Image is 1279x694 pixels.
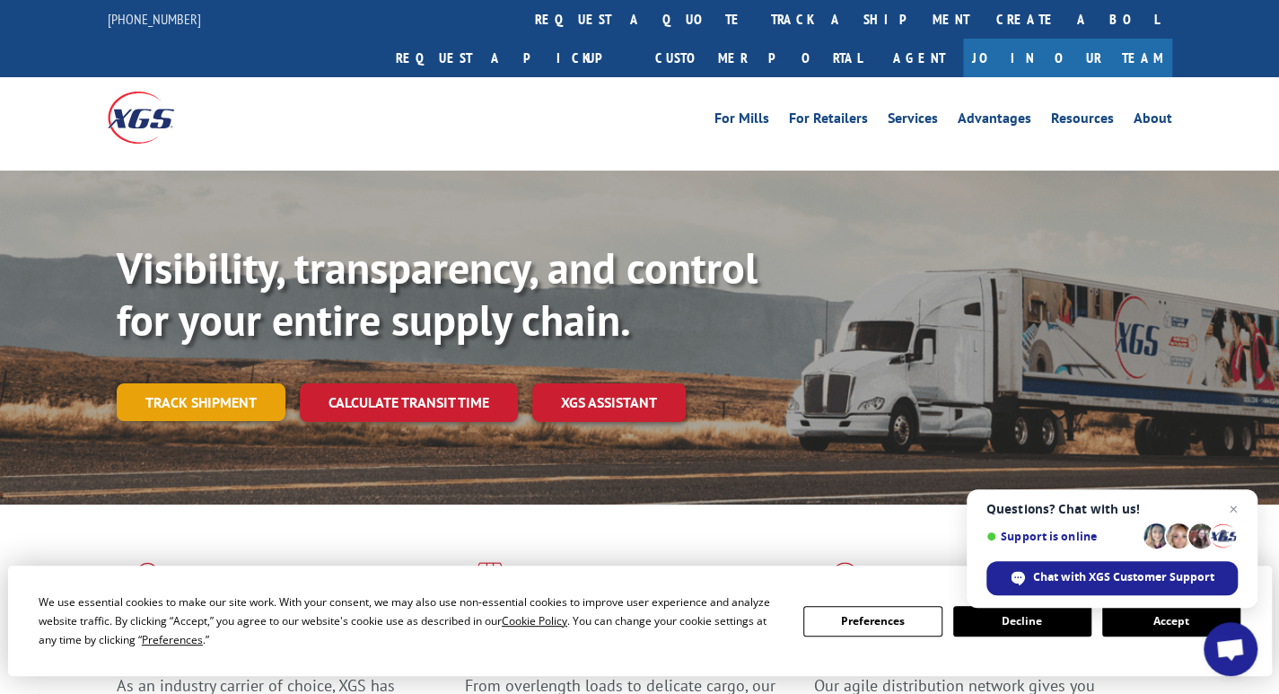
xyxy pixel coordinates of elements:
[532,383,686,422] a: XGS ASSISTANT
[1102,606,1240,637] button: Accept
[117,240,758,347] b: Visibility, transparency, and control for your entire supply chain.
[803,606,942,637] button: Preferences
[1204,622,1257,676] div: Open chat
[986,502,1238,516] span: Questions? Chat with us!
[888,111,938,131] a: Services
[963,39,1172,77] a: Join Our Team
[789,111,868,131] a: For Retailers
[300,383,518,422] a: Calculate transit time
[714,111,769,131] a: For Mills
[39,593,782,649] div: We use essential cookies to make our site work. With your consent, we may also use non-essential ...
[502,613,567,628] span: Cookie Policy
[117,562,172,609] img: xgs-icon-total-supply-chain-intelligence-red
[1222,498,1244,520] span: Close chat
[958,111,1031,131] a: Advantages
[814,562,876,609] img: xgs-icon-flagship-distribution-model-red
[1033,569,1214,585] span: Chat with XGS Customer Support
[117,383,285,421] a: Track shipment
[1134,111,1172,131] a: About
[986,530,1137,543] span: Support is online
[8,566,1272,676] div: Cookie Consent Prompt
[465,562,507,609] img: xgs-icon-focused-on-flooring-red
[108,10,201,28] a: [PHONE_NUMBER]
[382,39,642,77] a: Request a pickup
[642,39,875,77] a: Customer Portal
[142,632,203,647] span: Preferences
[986,561,1238,595] div: Chat with XGS Customer Support
[875,39,963,77] a: Agent
[953,606,1091,637] button: Decline
[1051,111,1114,131] a: Resources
